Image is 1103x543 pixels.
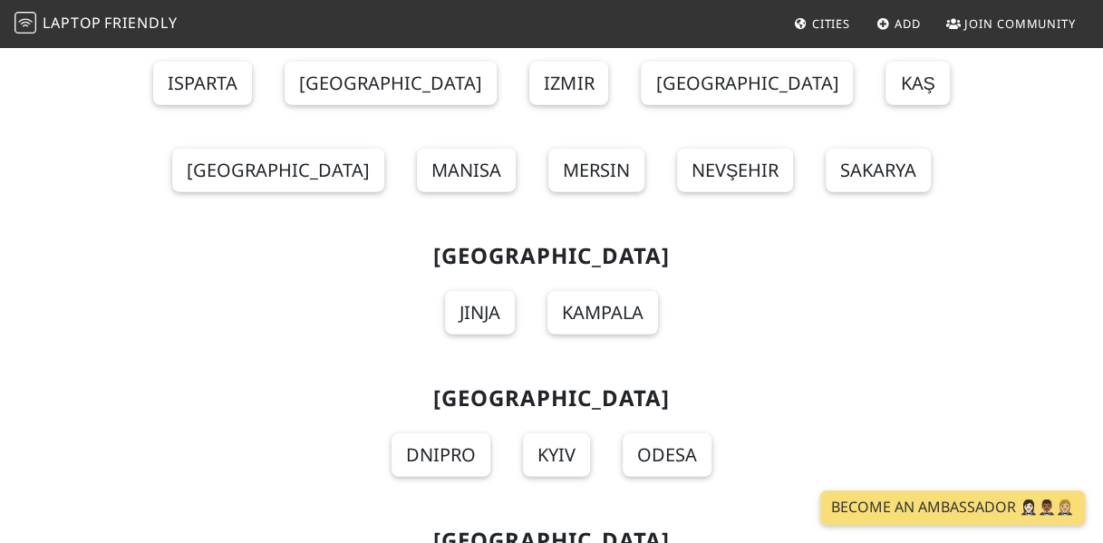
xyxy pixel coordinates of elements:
a: Jinja [445,291,515,335]
a: LaptopFriendly LaptopFriendly [15,8,178,40]
h2: [GEOGRAPHIC_DATA] [46,243,1058,269]
a: Manisa [417,149,516,192]
a: Odesa [623,433,711,477]
h2: [GEOGRAPHIC_DATA] [46,385,1058,412]
a: Join Community [939,7,1083,40]
a: Isparta [153,62,252,105]
a: Become an Ambassador 🤵🏻‍♀️🤵🏾‍♂️🤵🏼‍♀️ [820,490,1085,525]
a: Add [869,7,928,40]
a: Sakarya [826,149,931,192]
a: Mersin [548,149,644,192]
a: Kampala [547,291,658,335]
a: [GEOGRAPHIC_DATA] [172,149,384,192]
span: Cities [812,15,850,32]
a: Nevşehir [677,149,793,192]
a: Izmir [529,62,608,105]
span: Add [895,15,921,32]
img: LaptopFriendly [15,12,36,34]
a: Cities [787,7,857,40]
span: Friendly [104,13,177,33]
a: Dnipro [392,433,490,477]
span: Laptop [43,13,102,33]
a: [GEOGRAPHIC_DATA] [641,62,853,105]
a: Kaş [885,62,949,105]
span: Join Community [964,15,1076,32]
a: Kyiv [523,433,590,477]
a: [GEOGRAPHIC_DATA] [285,62,497,105]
